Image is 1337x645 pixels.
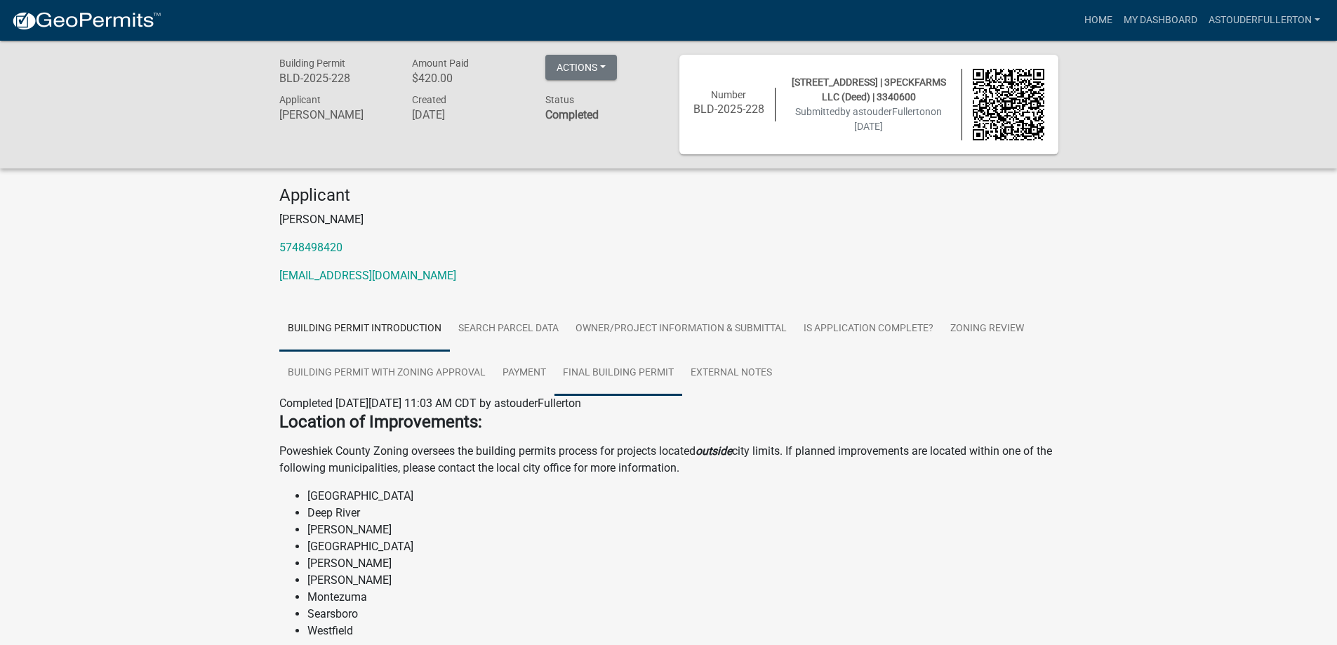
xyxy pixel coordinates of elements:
button: Actions [545,55,617,80]
a: My Dashboard [1118,7,1203,34]
h4: Applicant [279,185,1058,206]
a: 5748498420 [279,241,342,254]
span: Applicant [279,94,321,105]
a: Search Parcel Data [450,307,567,352]
a: [EMAIL_ADDRESS][DOMAIN_NAME] [279,269,456,282]
li: Searsboro [307,606,1058,623]
li: Deep River [307,505,1058,521]
img: QR code [973,69,1044,140]
p: Poweshiek County Zoning oversees the building permits process for projects located city limits. I... [279,443,1058,477]
a: Is Application Complete? [795,307,942,352]
h6: BLD-2025-228 [279,72,392,85]
a: Zoning Review [942,307,1032,352]
span: Status [545,94,574,105]
li: Westfield [307,623,1058,639]
h6: BLD-2025-228 [693,102,765,116]
a: Building Permit Introduction [279,307,450,352]
a: Home [1079,7,1118,34]
li: [PERSON_NAME] [307,572,1058,589]
span: Completed [DATE][DATE] 11:03 AM CDT by astouderFullerton [279,397,581,410]
a: External Notes [682,351,780,396]
span: by astouderFullerton [840,106,931,117]
li: [PERSON_NAME] [307,555,1058,572]
span: Amount Paid [412,58,469,69]
h6: $420.00 [412,72,524,85]
strong: Completed [545,108,599,121]
span: Building Permit [279,58,345,69]
a: Owner/Project Information & Submittal [567,307,795,352]
a: Payment [494,351,554,396]
a: Building Permit with Zoning Approval [279,351,494,396]
span: Submitted on [DATE] [795,106,942,132]
h6: [DATE] [412,108,524,121]
h6: [PERSON_NAME] [279,108,392,121]
a: Final Building Permit [554,351,682,396]
strong: Location of Improvements: [279,412,482,432]
li: Montezuma [307,589,1058,606]
li: [GEOGRAPHIC_DATA] [307,538,1058,555]
p: [PERSON_NAME] [279,211,1058,228]
span: Created [412,94,446,105]
li: [PERSON_NAME] [307,521,1058,538]
strong: outside [696,444,732,458]
span: Number [711,89,746,100]
span: [STREET_ADDRESS] | 3PECKFARMS LLC (Deed) | 3340600 [792,77,946,102]
li: [GEOGRAPHIC_DATA] [307,488,1058,505]
a: astouderFullerton [1203,7,1326,34]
